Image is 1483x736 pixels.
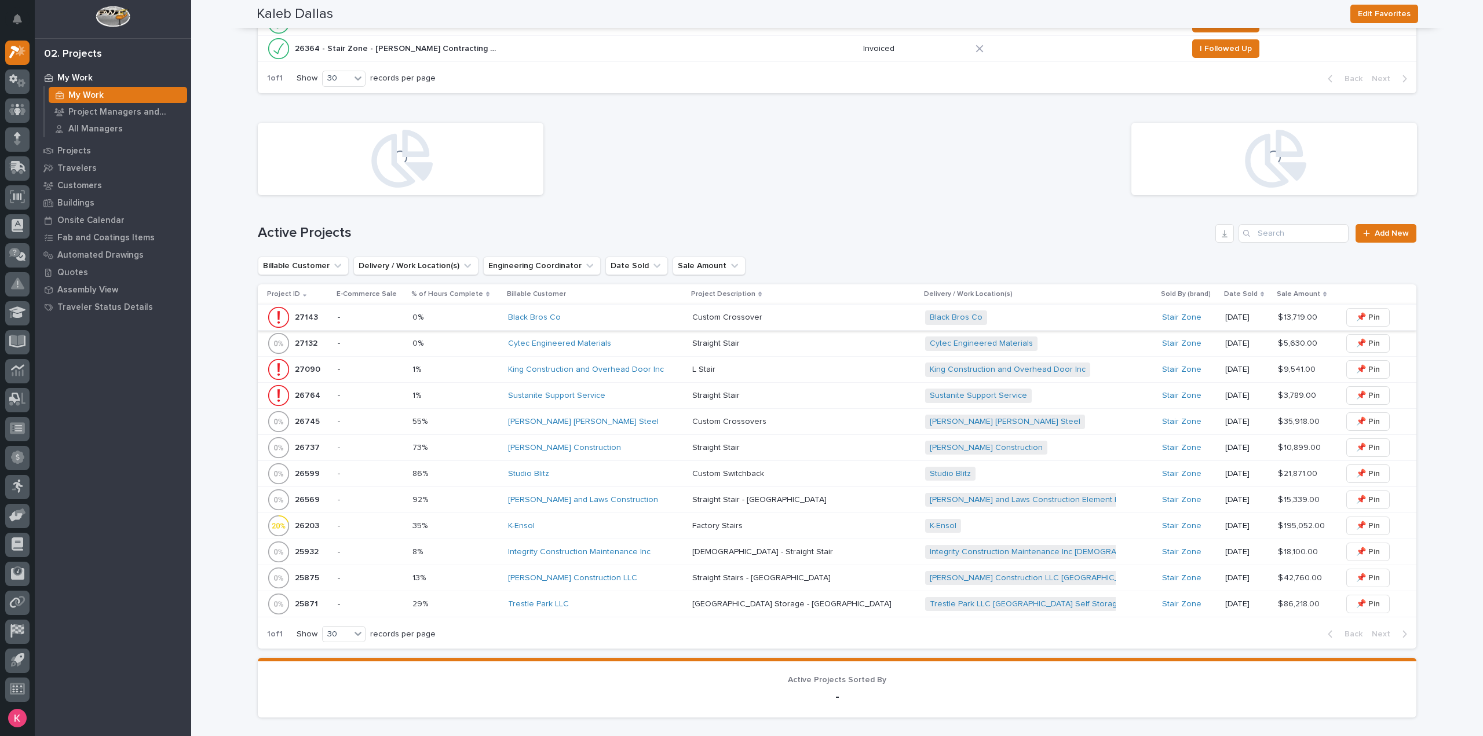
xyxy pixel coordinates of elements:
p: 27143 [295,310,320,323]
a: K-Ensol [930,521,956,531]
a: [PERSON_NAME] Construction [930,443,1043,453]
p: - [338,599,404,609]
p: My Work [68,90,104,101]
button: I Followed Up [1192,39,1259,58]
p: 1 of 1 [258,64,292,93]
button: Date Sold [605,257,668,275]
p: $ 5,630.00 [1278,336,1320,349]
p: L Stair [692,362,718,375]
span: Active Projects Sorted By [788,676,886,684]
p: % of Hours Complete [411,288,483,301]
button: Delivery / Work Location(s) [353,257,478,275]
p: Projects [57,146,91,156]
p: $ 18,100.00 [1278,545,1320,557]
p: [DATE] [1225,365,1269,375]
p: Custom Crossover [692,310,765,323]
a: [PERSON_NAME] [PERSON_NAME] Steel [930,417,1080,427]
p: 27132 [295,336,320,349]
p: $ 9,541.00 [1278,362,1318,375]
p: 26599 [295,467,322,479]
button: Notifications [5,7,30,31]
p: Quotes [57,268,88,278]
p: 0% [412,336,426,349]
span: 📌 Pin [1356,441,1380,455]
a: Stair Zone [1162,469,1201,479]
a: Buildings [35,194,191,211]
p: records per page [370,74,436,83]
button: 📌 Pin [1346,464,1390,483]
a: Projects [35,142,191,159]
a: Automated Drawings [35,246,191,263]
button: Next [1367,74,1416,84]
button: Edit Favorites [1350,5,1418,23]
a: Traveler Status Details [35,298,191,316]
p: Billable Customer [507,288,566,301]
p: 35% [412,519,430,531]
p: Custom Switchback [692,467,766,479]
span: Back [1338,74,1363,84]
a: Integrity Construction Maintenance Inc [DEMOGRAPHIC_DATA][PERSON_NAME] [930,547,1224,557]
p: 26364 - Stair Zone - Purcell Contracting LLC - Straight Stair Radius Landing [295,42,500,54]
p: 1 of 1 [258,620,292,649]
span: Edit Favorites [1358,7,1411,21]
div: 30 [323,628,350,640]
a: Trestle Park LLC [GEOGRAPHIC_DATA] Self Storage [930,599,1122,609]
p: 86% [412,467,430,479]
a: Studio Blitz [930,469,971,479]
p: 29% [412,597,430,609]
a: [PERSON_NAME] Construction [508,443,621,453]
p: 55% [412,415,430,427]
div: 30 [323,72,350,85]
a: Assembly View [35,281,191,298]
a: Onsite Calendar [35,211,191,229]
p: 25871 [295,597,320,609]
a: Stair Zone [1162,573,1201,583]
a: Fab and Coatings Items [35,229,191,246]
p: Straight Stair - [GEOGRAPHIC_DATA] [692,493,829,505]
button: Engineering Coordinator [483,257,601,275]
span: 📌 Pin [1356,415,1380,429]
a: Black Bros Co [508,313,561,323]
a: Stair Zone [1162,547,1201,557]
p: - [338,313,404,323]
p: Assembly View [57,285,118,295]
p: 26737 [295,441,322,453]
tr: 2587525875 -13%13% [PERSON_NAME] Construction LLC Straight Stairs - [GEOGRAPHIC_DATA]Straight Sta... [258,565,1416,591]
div: Notifications [14,14,30,32]
p: - [338,521,404,531]
span: 📌 Pin [1356,336,1380,350]
span: 📌 Pin [1356,362,1380,376]
a: Stair Zone [1162,313,1201,323]
p: Custom Crossovers [692,415,769,427]
button: 📌 Pin [1346,386,1390,405]
button: 📌 Pin [1346,438,1390,457]
input: Search [1239,224,1349,243]
p: 26203 [295,519,322,531]
button: 📌 Pin [1346,334,1390,353]
p: 26764 [295,389,323,401]
tr: 2656926569 -92%92% [PERSON_NAME] and Laws Construction Straight Stair - [GEOGRAPHIC_DATA]Straight... [258,487,1416,513]
p: All Managers [68,124,123,134]
span: 📌 Pin [1356,493,1380,507]
p: Straight Stair [692,441,742,453]
span: 📌 Pin [1356,467,1380,481]
tr: 2674526745 -55%55% [PERSON_NAME] [PERSON_NAME] Steel Custom CrossoversCustom Crossovers [PERSON_N... [258,409,1416,435]
a: [PERSON_NAME] and Laws Construction [508,495,658,505]
span: 📌 Pin [1356,310,1380,324]
p: [DATE] [1225,599,1269,609]
p: $ 195,052.00 [1278,519,1327,531]
p: $ 21,871.00 [1278,467,1320,479]
p: Travelers [57,163,97,174]
p: - [338,417,404,427]
h2: Kaleb Dallas [257,6,333,23]
p: $ 15,339.00 [1278,493,1322,505]
p: E-Commerce Sale [337,288,397,301]
span: Next [1372,629,1397,639]
tr: 2593225932 -8%8% Integrity Construction Maintenance Inc [DEMOGRAPHIC_DATA] - Straight Stair[DEMOG... [258,539,1416,565]
button: 📌 Pin [1346,543,1390,561]
button: Back [1318,74,1367,84]
p: [DATE] [1225,313,1269,323]
a: My Work [35,69,191,86]
button: 📌 Pin [1346,360,1390,379]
